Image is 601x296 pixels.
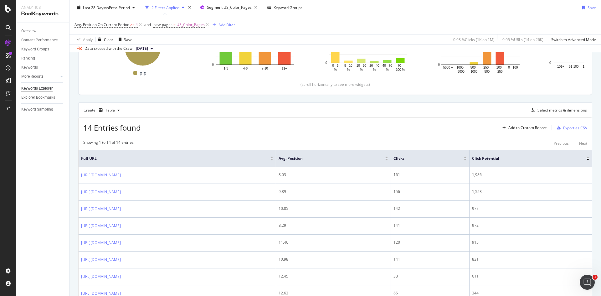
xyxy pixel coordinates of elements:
[96,105,122,115] button: Table
[21,85,53,92] div: Keywords Explorer
[21,37,65,44] a: Content Performance
[472,206,589,211] div: 977
[81,206,121,212] a: [URL][DOMAIN_NAME]
[104,37,113,42] div: Clear
[393,290,467,296] div: 65
[21,28,65,34] a: Overview
[537,107,587,113] div: Select metrics & dimensions
[83,37,93,42] div: Apply
[332,64,338,67] text: 0 - 5
[83,122,141,133] span: 14 Entries found
[81,257,121,263] a: [URL][DOMAIN_NAME]
[177,20,205,29] span: US_Color_Pages
[143,3,187,13] button: 2 Filters Applied
[483,66,491,69] text: 250 -
[580,3,596,13] button: Save
[279,172,388,178] div: 8.03
[74,22,129,27] span: Avg. Position On Current Period
[21,55,65,62] a: Ranking
[81,240,121,246] a: [URL][DOMAIN_NAME]
[21,73,44,80] div: More Reports
[21,64,65,71] a: Keywords
[279,240,388,245] div: 11.46
[393,156,454,161] span: Clicks
[21,94,55,101] div: Explorer Bookmarks
[83,5,105,10] span: Last 28 Days
[458,70,465,73] text: 5000
[569,65,579,68] text: 51-100
[500,123,547,133] button: Add to Custom Report
[279,290,388,296] div: 12.63
[557,65,564,68] text: 101+
[21,55,35,62] div: Ranking
[369,64,379,67] text: 20 - 40
[393,273,467,279] div: 38
[551,37,596,42] div: Switch to Advanced Mode
[116,34,132,44] button: Save
[187,4,192,11] div: times
[84,105,122,115] div: Create
[86,82,584,87] div: (scroll horizontally to see more widgets)
[357,64,367,67] text: 10 - 20
[360,68,363,71] text: %
[396,68,405,71] text: 100 %
[81,273,121,280] a: [URL][DOMAIN_NAME]
[207,5,252,10] span: Segment: US_Color_Pages
[83,140,134,147] div: Showing 1 to 14 of 14 entries
[554,141,569,146] div: Previous
[140,69,146,77] span: plp
[386,68,389,71] text: %
[347,68,350,71] text: %
[508,126,547,130] div: Add to Custom Report
[21,64,38,71] div: Keywords
[243,67,248,70] text: 4-6
[334,68,337,71] text: %
[21,28,36,34] div: Overview
[583,65,591,68] text: 16-50
[484,70,490,73] text: 500
[21,46,65,53] a: Keyword Groups
[21,106,53,113] div: Keyword Sampling
[81,223,121,229] a: [URL][DOMAIN_NAME]
[393,206,467,211] div: 142
[81,156,261,161] span: Full URL
[279,206,388,211] div: 10.85
[373,68,376,71] text: %
[497,70,503,73] text: 250
[265,3,305,13] button: Keyword Groups
[136,46,148,51] span: 2025 Sep. 17th
[472,156,577,161] span: Click Potential
[21,94,65,101] a: Explorer Bookmarks
[81,189,121,195] a: [URL][DOMAIN_NAME]
[105,5,130,10] span: vs Prev. Period
[470,66,478,69] text: 500 -
[579,141,587,146] div: Next
[21,5,64,10] div: Analytics
[136,20,138,29] span: 4
[393,257,467,262] div: 141
[282,67,287,70] text: 11+
[130,22,135,27] span: >=
[105,108,115,112] div: Table
[212,63,214,66] text: 0
[279,273,388,279] div: 12.45
[508,66,518,69] text: 0 - 100
[502,37,543,42] div: 0.05 % URLs ( 14 on 26K )
[472,223,589,228] div: 972
[279,223,388,228] div: 8.29
[438,63,440,66] text: 0
[588,5,596,10] div: Save
[274,5,302,10] div: Keyword Groups
[152,5,179,10] div: 2 Filters Applied
[393,172,467,178] div: 161
[81,172,121,178] a: [URL][DOMAIN_NAME]
[398,64,403,67] text: 70 -
[393,240,467,245] div: 120
[580,275,595,290] iframe: Intercom live chat
[549,61,551,65] text: 0
[21,37,58,44] div: Content Performance
[279,189,388,195] div: 9.89
[325,61,327,65] text: 0
[133,45,156,52] button: [DATE]
[262,67,268,70] text: 7-10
